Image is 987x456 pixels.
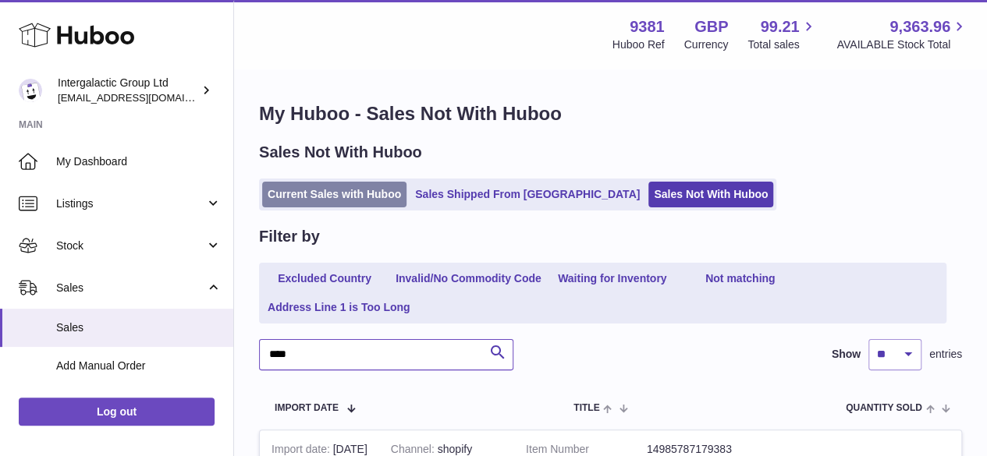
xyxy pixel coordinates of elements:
h2: Filter by [259,226,320,247]
a: Excluded Country [262,266,387,292]
span: Stock [56,239,205,253]
a: Waiting for Inventory [550,266,675,292]
div: Huboo Ref [612,37,665,52]
a: Log out [19,398,215,426]
span: My Dashboard [56,154,222,169]
span: Quantity Sold [846,403,922,413]
span: AVAILABLE Stock Total [836,37,968,52]
h2: Sales Not With Huboo [259,142,422,163]
span: Import date [275,403,339,413]
a: 99.21 Total sales [747,16,817,52]
span: Title [573,403,599,413]
span: [EMAIL_ADDRESS][DOMAIN_NAME] [58,91,229,104]
span: entries [929,347,962,362]
strong: 9381 [630,16,665,37]
div: Intergalactic Group Ltd [58,76,198,105]
a: Sales Shipped From [GEOGRAPHIC_DATA] [410,182,645,207]
a: Current Sales with Huboo [262,182,407,207]
img: internalAdmin-9381@internal.huboo.com [19,79,42,102]
span: 9,363.96 [889,16,950,37]
h1: My Huboo - Sales Not With Huboo [259,101,962,126]
a: Sales Not With Huboo [648,182,773,207]
div: Currency [684,37,729,52]
a: Invalid/No Commodity Code [390,266,547,292]
span: Sales [56,320,222,335]
label: Show [832,347,861,362]
span: Total sales [747,37,817,52]
span: Listings [56,196,205,211]
a: Not matching [678,266,803,292]
span: 99.21 [760,16,799,37]
span: Add Manual Order [56,359,222,373]
strong: GBP [694,16,728,37]
a: 9,363.96 AVAILABLE Stock Total [836,16,968,52]
span: Sales [56,281,205,295]
a: Address Line 1 is Too Long [262,295,416,320]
